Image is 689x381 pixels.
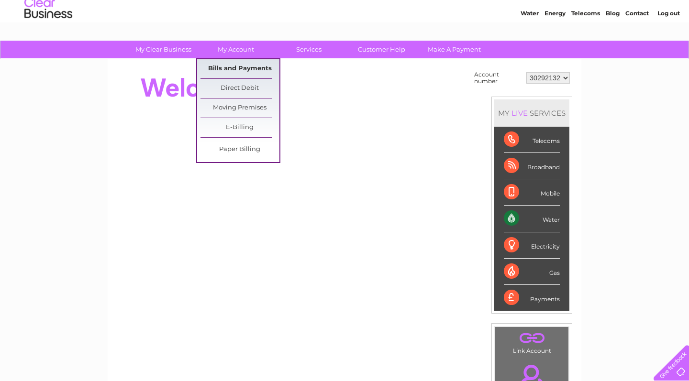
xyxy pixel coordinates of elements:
a: Make A Payment [415,41,494,58]
a: Energy [545,41,566,48]
a: Direct Debit [200,79,279,98]
a: Paper Billing [200,140,279,159]
a: Log out [657,41,680,48]
a: Blog [606,41,620,48]
a: E-Billing [200,118,279,137]
div: LIVE [510,109,530,118]
div: Electricity [504,232,560,259]
a: Telecoms [571,41,600,48]
a: Services [269,41,348,58]
a: Customer Help [342,41,421,58]
div: Payments [504,285,560,311]
td: Link Account [495,327,569,357]
img: logo.png [24,25,73,54]
a: Water [521,41,539,48]
a: Moving Premises [200,98,279,118]
a: Bills and Payments [200,59,279,78]
div: Clear Business is a trading name of Verastar Limited (registered in [GEOGRAPHIC_DATA] No. 3667643... [119,5,571,46]
div: MY SERVICES [494,99,569,127]
div: Gas [504,259,560,285]
div: Water [504,206,560,232]
a: Contact [625,41,649,48]
div: Mobile [504,179,560,206]
div: Broadband [504,153,560,179]
a: . [498,329,566,346]
a: My Account [197,41,276,58]
td: Account number [472,69,524,87]
a: 0333 014 3131 [509,5,575,17]
a: My Clear Business [124,41,203,58]
div: Telecoms [504,127,560,153]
